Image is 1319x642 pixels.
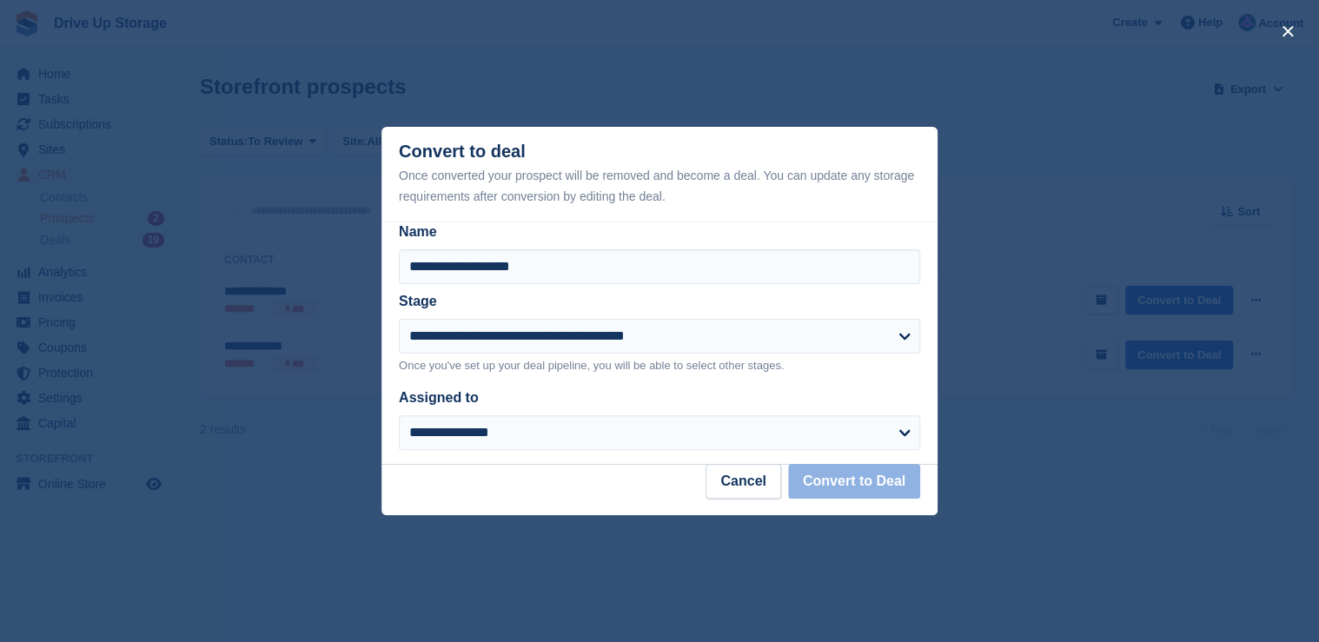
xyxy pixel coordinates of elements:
[1274,17,1302,45] button: close
[399,222,920,242] label: Name
[788,464,920,499] button: Convert to Deal
[399,165,920,207] div: Once converted your prospect will be removed and become a deal. You can update any storage requir...
[399,357,920,374] p: Once you've set up your deal pipeline, you will be able to select other stages.
[706,464,780,499] button: Cancel
[399,294,437,308] label: Stage
[399,390,479,405] label: Assigned to
[399,142,920,207] div: Convert to deal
